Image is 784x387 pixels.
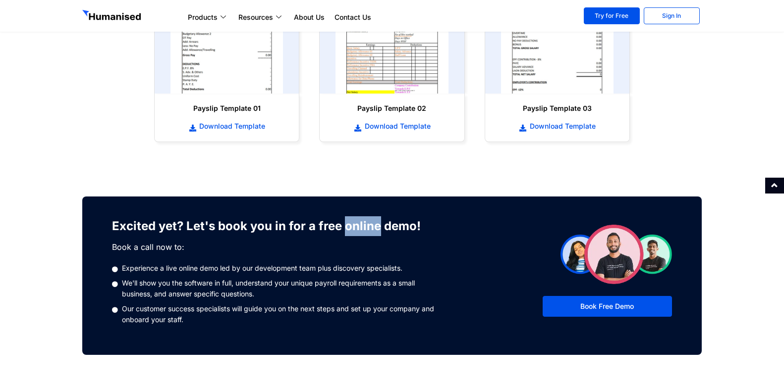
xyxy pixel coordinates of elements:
a: Contact Us [330,11,376,23]
span: We'll show you the software in full, understand your unique payroll requirements as a small busin... [119,278,437,299]
a: Download Template [495,121,619,132]
span: Download Template [527,121,596,131]
a: Book Free Demo [543,296,672,317]
a: Products [183,11,233,23]
a: Download Template [165,121,289,132]
a: About Us [289,11,330,23]
a: Sign In [644,7,700,24]
p: Book a call now to: [112,241,437,253]
a: Download Template [330,121,454,132]
h6: Payslip Template 03 [495,103,619,113]
h6: Payslip Template 01 [165,103,289,113]
img: GetHumanised Logo [82,10,143,23]
span: Download Template [362,121,431,131]
h6: Payslip Template 02 [330,103,454,113]
a: Try for Free [584,7,640,24]
span: Download Template [197,121,265,131]
span: Experience a live online demo led by our development team plus discovery specialists. [119,263,402,274]
a: Resources [233,11,289,23]
h3: Excited yet? Let's book you in for a free online demo! [112,216,437,236]
span: Our customer success specialists will guide you on the next steps and set up your company and onb... [119,303,437,325]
